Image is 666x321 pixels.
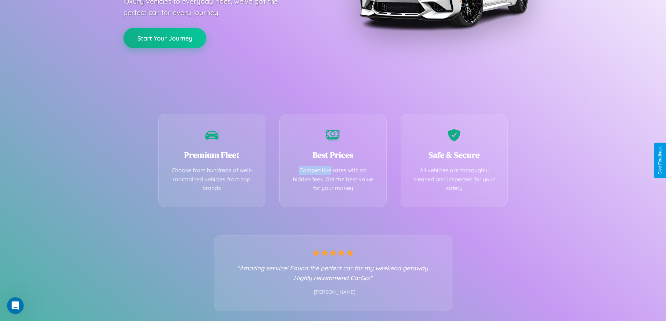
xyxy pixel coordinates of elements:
p: Choose from hundreds of well-maintained vehicles from top brands [169,166,255,193]
h3: Best Prices [290,149,376,161]
button: Start Your Journey [123,28,206,48]
p: Competitive rates with no hidden fees. Get the best value for your money [290,166,376,193]
h3: Premium Fleet [169,149,255,161]
p: - [PERSON_NAME] [228,288,438,297]
p: "Amazing service! Found the perfect car for my weekend getaway. Highly recommend CarGo!" [228,263,438,283]
p: All vehicles are thoroughly cleaned and inspected for your safety [411,166,497,193]
h3: Safe & Secure [411,149,497,161]
iframe: Intercom live chat [7,297,24,314]
div: Give Feedback [658,146,663,175]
